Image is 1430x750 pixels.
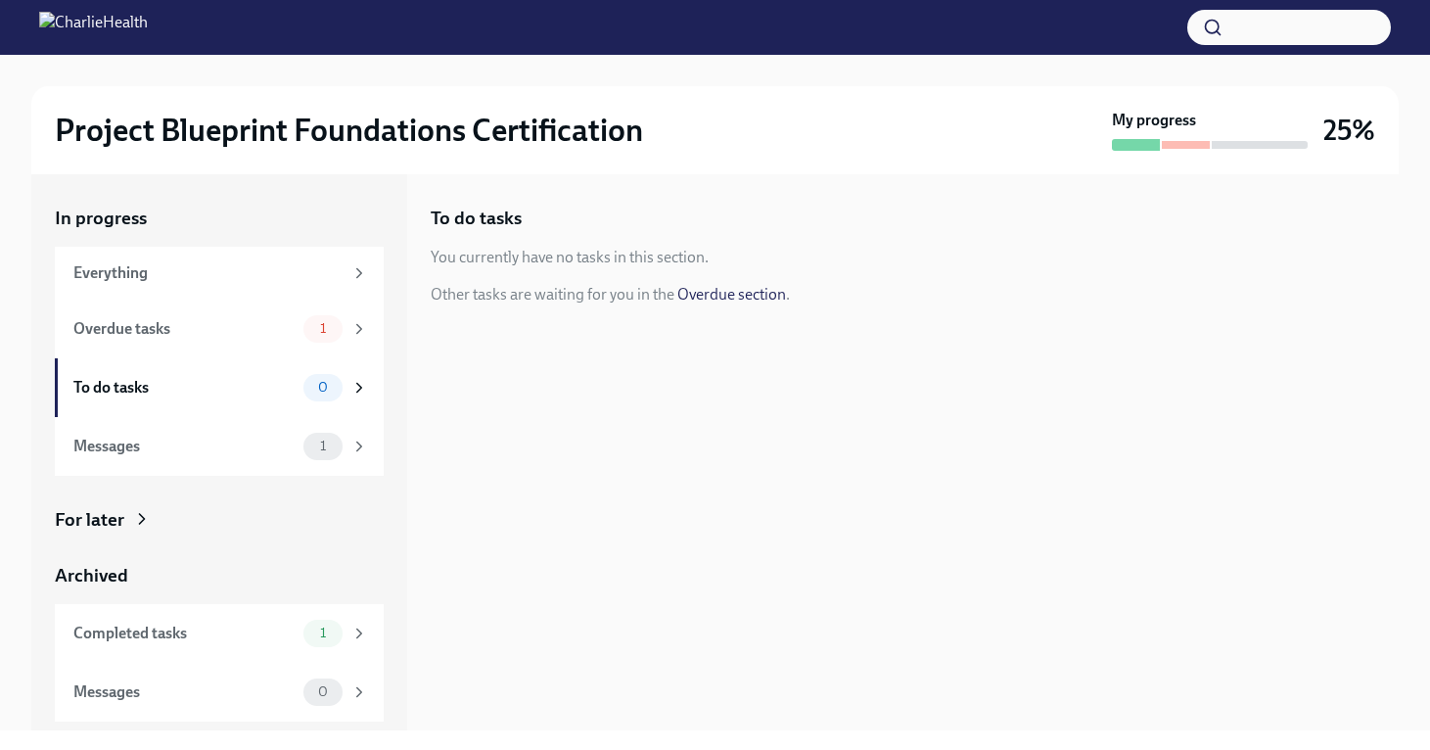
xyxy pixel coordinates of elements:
[431,247,709,268] div: You currently have no tasks in this section.
[55,563,384,588] a: Archived
[431,285,674,304] span: Other tasks are waiting for you in the
[306,684,340,699] span: 0
[55,417,384,476] a: Messages1
[73,436,296,457] div: Messages
[55,247,384,300] a: Everything
[55,206,384,231] a: In progress
[73,623,296,644] div: Completed tasks
[73,681,296,703] div: Messages
[73,377,296,398] div: To do tasks
[55,507,384,533] a: For later
[55,507,124,533] div: For later
[55,604,384,663] a: Completed tasks1
[786,285,790,304] span: .
[308,626,338,640] span: 1
[308,321,338,336] span: 1
[55,111,643,150] h2: Project Blueprint Foundations Certification
[73,318,296,340] div: Overdue tasks
[431,206,522,231] h5: To do tasks
[55,663,384,722] a: Messages0
[677,285,786,304] a: Overdue section
[73,262,343,284] div: Everything
[1112,110,1196,131] strong: My progress
[306,380,340,395] span: 0
[55,300,384,358] a: Overdue tasks1
[55,358,384,417] a: To do tasks0
[308,439,338,453] span: 1
[39,12,148,43] img: CharlieHealth
[1323,113,1375,148] h3: 25%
